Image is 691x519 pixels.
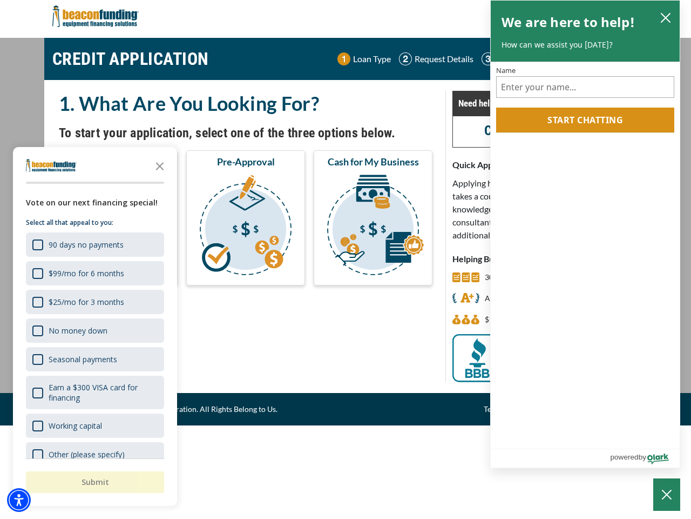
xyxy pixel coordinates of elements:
p: Helping Businesses Grow for Over Years [452,252,639,265]
button: Pre-Approval [186,150,305,285]
p: Request Details [415,52,473,65]
img: BBB Acredited Business and SSL Protection [452,334,639,382]
div: 90 days no payments [49,239,124,250]
img: Step 3 [482,52,494,65]
div: No money down [49,325,107,336]
div: Accessibility Menu [7,488,31,512]
button: Submit [26,471,164,493]
p: Loan Type [353,52,391,65]
p: $1,844,863,189 in Financed Equipment [485,313,587,326]
span: Cash for My Business [328,155,419,168]
h4: To start your application, select one of the three options below. [59,124,432,142]
button: close chatbox [657,10,674,25]
div: Seasonal payments [49,354,117,364]
h2: 1. What Are You Looking For? [59,91,432,116]
div: $99/mo for 6 months [26,261,164,285]
a: call (847) 897-2499 [484,123,607,138]
span: by [639,450,646,464]
p: Need help with the application? [458,97,633,110]
button: Close the survey [149,155,171,176]
p: Applying has no cost or commitment and only takes a couple of minutes to complete. Our knowledgea... [452,177,639,242]
div: Working capital [49,421,102,431]
p: A+ Rating With BBB [485,292,552,305]
div: No money down [26,318,164,343]
span: Pre-Approval [217,155,275,168]
div: Earn a $300 VISA card for financing [49,382,158,403]
div: Earn a $300 VISA card for financing [26,376,164,409]
button: Cash for My Business [314,150,432,285]
img: Pre-Approval [188,172,303,281]
div: $99/mo for 6 months [49,268,124,278]
div: Other (please specify) [26,442,164,467]
a: Powered by Olark [610,449,680,468]
button: Start chatting [496,108,674,132]
div: Working capital [26,414,164,438]
div: Seasonal payments [26,347,164,371]
div: $25/mo for 3 months [26,290,164,314]
div: $25/mo for 3 months [49,297,124,307]
p: Quick Application - Fast Response [452,158,639,171]
h1: CREDIT APPLICATION [52,43,209,75]
input: Name [496,76,674,98]
p: 30,791 Deals Approved [485,271,564,284]
img: Step 2 [399,52,412,65]
a: Terms of Use [484,403,527,416]
button: Close Chatbox [653,478,680,511]
div: Other (please specify) [49,449,125,460]
label: Name [496,67,674,74]
div: Survey [13,147,177,506]
img: Cash for My Business [316,172,430,281]
img: Step 1 [337,52,350,65]
span: powered [610,450,638,464]
p: Select all that appeal to you: [26,217,164,228]
div: Vote on our next financing special! [26,197,164,209]
h2: We are here to help! [502,11,635,33]
div: 90 days no payments [26,232,164,257]
img: Company logo [26,159,77,172]
p: How can we assist you [DATE]? [502,39,669,50]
